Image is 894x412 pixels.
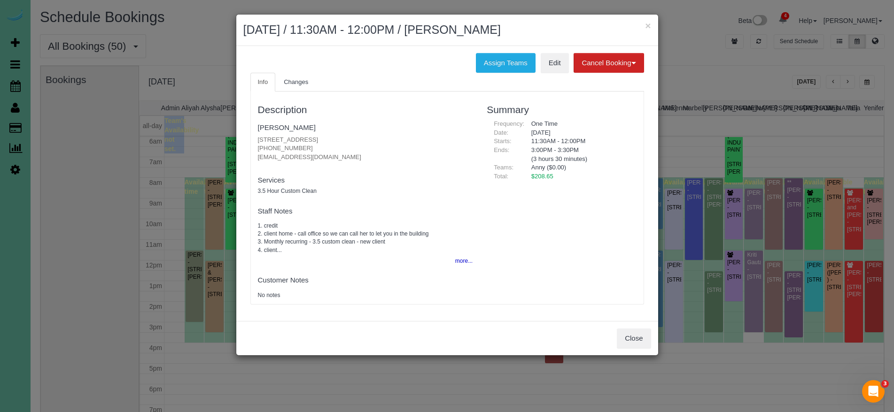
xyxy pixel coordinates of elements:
[494,164,513,171] span: Teams:
[258,291,473,299] pre: No notes
[494,137,512,145] span: Starts:
[450,254,473,268] button: more...
[284,78,308,85] span: Changes
[494,173,508,180] span: Total:
[524,129,637,137] div: [DATE]
[258,276,473,284] h4: Customer Notes
[243,22,651,38] h2: [DATE] / 11:30AM - 12:00PM / [PERSON_NAME]
[258,104,473,115] h3: Description
[494,120,524,127] span: Frequency:
[276,73,316,92] a: Changes
[258,123,316,131] a: [PERSON_NAME]
[258,188,473,194] h5: 3.5 Hour Custom Clean
[524,120,637,129] div: One Time
[574,53,644,73] button: Cancel Booking
[541,53,569,73] a: Edit
[476,53,536,73] button: Assign Teams
[617,328,651,348] button: Close
[881,380,889,388] span: 3
[258,207,473,215] h4: Staff Notes
[487,104,636,115] h3: Summary
[524,137,637,146] div: 11:30AM - 12:00PM
[494,146,509,153] span: Ends:
[531,173,553,180] span: $208.65
[258,78,268,85] span: Info
[494,129,508,136] span: Date:
[862,380,885,403] iframe: Intercom live chat
[524,146,637,163] div: 3:00PM - 3:30PM (3 hours 30 minutes)
[258,222,473,254] pre: 1. credit 2. client home - call office so we can call her to let you in the building 3. Monthly r...
[250,73,276,92] a: Info
[531,163,630,172] li: Anny ($0.00)
[645,21,651,31] button: ×
[258,176,473,184] h4: Services
[258,136,473,162] p: [STREET_ADDRESS] [PHONE_NUMBER] [EMAIL_ADDRESS][DOMAIN_NAME]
